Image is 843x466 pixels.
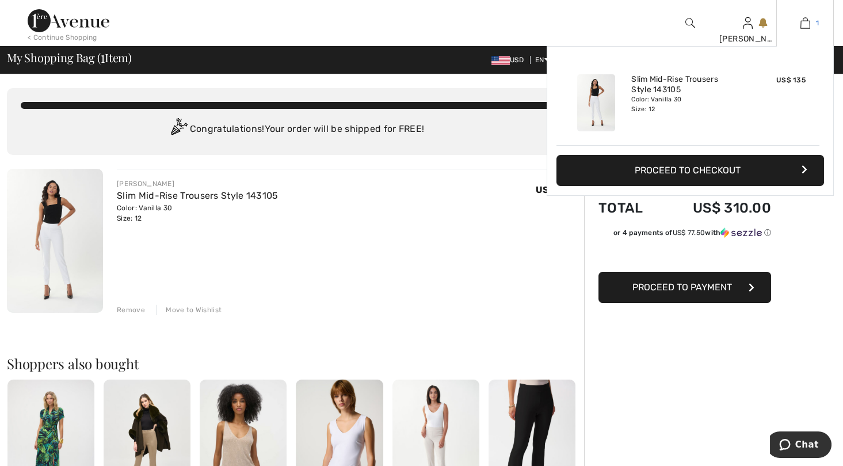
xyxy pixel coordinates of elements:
[743,16,753,30] img: My Info
[598,272,771,303] button: Proceed to Payment
[491,56,510,65] img: US Dollar
[7,52,132,63] span: My Shopping Bag ( Item)
[598,242,771,268] iframe: PayPal-paypal
[577,74,615,131] img: Slim Mid-Rise Trousers Style 143105
[743,17,753,28] a: Sign In
[117,305,145,315] div: Remove
[7,357,584,370] h2: Shoppers also bought
[101,49,105,64] span: 1
[28,9,109,32] img: 1ère Avenue
[117,190,279,201] a: Slim Mid-Rise Trousers Style 143105
[156,305,222,315] div: Move to Wishlist
[491,56,528,64] span: USD
[7,169,103,313] img: Slim Mid-Rise Trousers Style 143105
[770,431,831,460] iframe: Opens a widget where you can chat to one of our agents
[800,16,810,30] img: My Bag
[21,118,570,141] div: Congratulations! Your order will be shipped for FREE!
[117,179,279,189] div: [PERSON_NAME]
[631,95,745,113] div: Color: Vanilla 30 Size: 12
[777,16,833,30] a: 1
[776,76,806,84] span: US$ 135
[28,32,97,43] div: < Continue Shopping
[632,282,732,293] span: Proceed to Payment
[535,56,550,64] span: EN
[536,184,575,195] span: US$ 135
[167,118,190,141] img: Congratulation2.svg
[685,16,695,30] img: search the website
[631,74,745,95] a: Slim Mid-Rise Trousers Style 143105
[816,18,819,28] span: 1
[556,155,824,186] button: Proceed to Checkout
[117,203,279,223] div: Color: Vanilla 30 Size: 12
[719,33,776,45] div: [PERSON_NAME]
